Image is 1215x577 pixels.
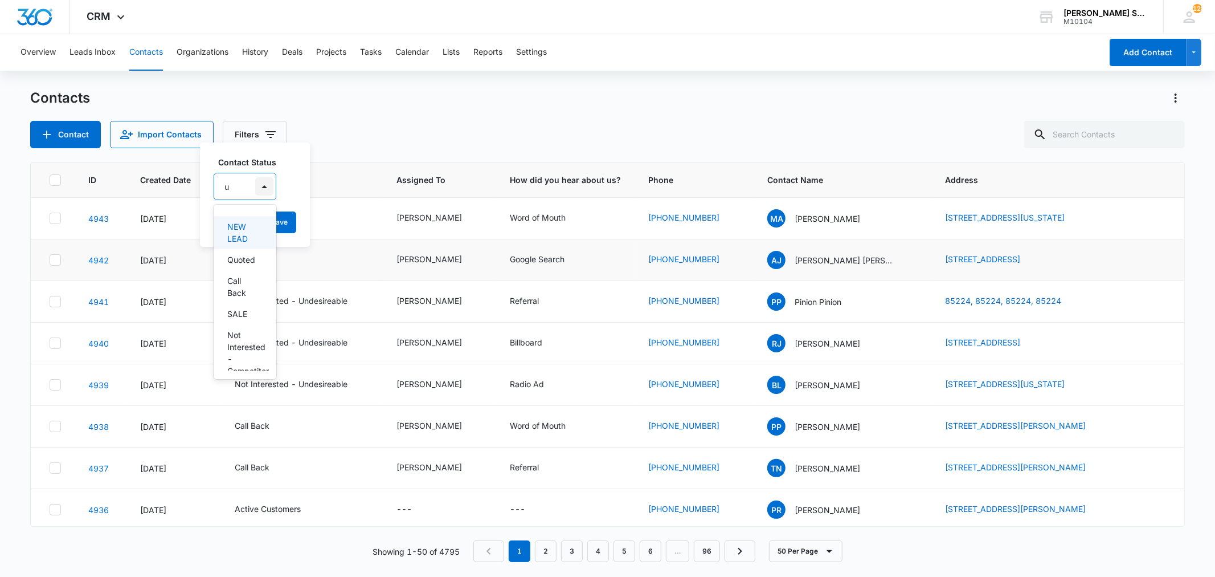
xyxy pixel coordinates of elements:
div: [DATE] [140,504,207,516]
div: How did you hear about us? - Radio Ad - Select to Edit Field [510,378,564,392]
div: Not Interested - Undesireable [235,336,347,348]
div: Call Back [235,420,269,432]
div: How did you hear about us? - Referral - Select to Edit Field [510,295,559,308]
button: Organizations [177,34,228,71]
div: Contact Status - Not Interested - Undesireable - Select to Edit Field [235,336,368,350]
div: How did you hear about us? - Google Search - Select to Edit Field [510,253,585,267]
span: Assigned To [396,174,466,186]
div: account id [1063,18,1147,26]
a: [PHONE_NUMBER] [648,378,719,390]
button: Tasks [360,34,382,71]
div: Assigned To - Kenneth Florman - Select to Edit Field [396,212,482,225]
div: Phone - (773) 682-9559 - Select to Edit Field [648,212,740,225]
p: [PERSON_NAME] [795,504,860,516]
div: Phone - (913) 549-2705 - Select to Edit Field [648,378,740,392]
p: Call Back [227,275,260,299]
p: Not Interested - Competitor [227,329,260,377]
span: ID [88,174,96,186]
a: [PHONE_NUMBER] [648,212,719,224]
span: pp [767,417,786,436]
a: [PHONE_NUMBER] [648,295,719,307]
button: Deals [282,34,302,71]
div: [PERSON_NAME] [396,253,462,265]
button: Contacts [129,34,163,71]
a: Navigate to contact details page for Pinion Pinion [88,297,109,307]
p: SALE [227,308,247,320]
div: Contact Status - Call Back - Select to Edit Field [235,420,290,433]
a: Navigate to contact details page for Annie John Merrick [88,255,109,265]
div: Assigned To - Brian Johnston - Select to Edit Field [396,420,482,433]
a: Page 96 [694,541,720,562]
span: BL [767,376,786,394]
a: Page 2 [535,541,557,562]
button: Add Contact [1110,39,1187,66]
a: [PHONE_NUMBER] [648,420,719,432]
div: notifications count [1193,4,1202,13]
a: Page 5 [613,541,635,562]
div: Address - 10549 Vernon, Chicago, IL, 60628 - Select to Edit Field [945,503,1106,517]
div: Google Search [510,253,564,265]
span: CRM [87,10,111,22]
div: Address - 10635 Ferdinand View, Frisco, TX, 75035 - Select to Edit Field [945,420,1106,433]
div: [PERSON_NAME] [396,461,462,473]
div: [PERSON_NAME] [396,420,462,432]
a: [STREET_ADDRESS][US_STATE] [945,213,1065,222]
div: Address - 2509 sycamore drive, Dyer, Indiana, 46311 - Select to Edit Field [945,212,1085,225]
div: Contact Name - Pinion Pinion - Select to Edit Field [767,292,862,311]
a: [STREET_ADDRESS] [945,338,1020,347]
div: Word of Mouth [510,212,566,224]
div: [PERSON_NAME] [396,378,462,390]
div: Address - 1321 Georgetown dr, Bourbonnais, Il, 60914 - Select to Edit Field [945,253,1041,267]
div: Billboard [510,336,542,348]
div: Referral [510,461,539,473]
div: Call Back [235,461,269,473]
div: Assigned To - Kenneth Florman - Select to Edit Field [396,336,482,350]
div: Contact Status - Not Interested - Undesireable - Select to Edit Field [235,378,368,392]
div: Phone - (773) 968-5585 - Select to Edit Field [648,503,740,517]
a: Page 4 [587,541,609,562]
a: [STREET_ADDRESS][PERSON_NAME] [945,421,1086,430]
a: Next Page [725,541,755,562]
button: History [242,34,268,71]
div: Assigned To - Kenneth Florman - Select to Edit Field [396,295,482,308]
p: Showing 1-50 of 4795 [373,546,460,558]
p: [PERSON_NAME] [795,379,860,391]
nav: Pagination [473,541,755,562]
a: Navigate to contact details page for praveen podila [88,422,109,432]
div: Active Customers [235,503,301,515]
div: Contact Name - praveen podila - Select to Edit Field [767,417,881,436]
a: [PHONE_NUMBER] [648,503,719,515]
div: Assigned To - - Select to Edit Field [396,503,432,517]
button: Overview [21,34,56,71]
a: Navigate to contact details page for Brent Landreth [88,380,109,390]
a: Navigate to contact details page for Theodore Nchako [88,464,109,473]
div: [DATE] [140,338,207,350]
div: Contact Status - Call Back - Select to Edit Field [235,461,290,475]
button: Settings [516,34,547,71]
div: Assigned To - Jim McDevitt - Select to Edit Field [396,461,482,475]
a: Navigate to contact details page for Rhea Johnson [88,339,109,348]
div: Not Interested - Undesireable [235,378,347,390]
button: Calendar [395,34,429,71]
div: Contact Name - Rhea Johnson - Select to Edit Field [767,334,881,352]
div: --- [510,503,525,517]
a: [PHONE_NUMBER] [648,461,719,473]
div: Contact Name - Peter Richard - Select to Edit Field [767,501,881,519]
p: [PERSON_NAME] [795,213,860,225]
button: Leads Inbox [69,34,116,71]
div: Address - 551 N Mur-Len Road APT 206, Olathe, Kansas, 66061 - Select to Edit Field [945,378,1085,392]
span: AJ [767,251,786,269]
p: Pinion Pinion [795,296,841,308]
div: Phone - (678) 457-6642 - Select to Edit Field [648,420,740,433]
div: Not Interested - Undesireable [235,295,347,307]
a: [STREET_ADDRESS] [945,254,1020,264]
span: RJ [767,334,786,352]
span: MA [767,209,786,227]
p: [PERSON_NAME] [795,462,860,474]
button: Save [263,212,296,233]
div: [DATE] [140,213,207,225]
button: Lists [443,34,460,71]
div: account name [1063,9,1147,18]
button: Actions [1167,89,1185,107]
div: [DATE] [140,296,207,308]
